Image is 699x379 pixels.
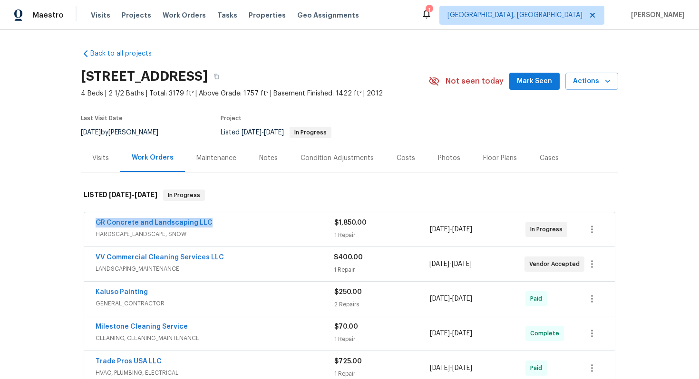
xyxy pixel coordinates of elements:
[397,153,415,163] div: Costs
[452,261,472,267] span: [DATE]
[627,10,685,20] span: [PERSON_NAME]
[242,129,284,136] span: -
[291,130,330,135] span: In Progress
[530,225,566,234] span: In Progress
[221,129,331,136] span: Listed
[249,10,286,20] span: Properties
[81,72,208,81] h2: [STREET_ADDRESS]
[96,323,188,330] a: Milestone Cleaning Service
[208,68,225,85] button: Copy Address
[91,10,110,20] span: Visits
[81,49,172,58] a: Back to all projects
[96,264,334,274] span: LANDSCAPING_MAINTENANCE
[164,190,204,200] span: In Progress
[122,10,151,20] span: Projects
[334,369,430,379] div: 1 Repair
[242,129,262,136] span: [DATE]
[452,365,472,371] span: [DATE]
[84,189,157,201] h6: LISTED
[334,219,367,226] span: $1,850.00
[217,12,237,19] span: Tasks
[430,225,472,234] span: -
[135,191,157,198] span: [DATE]
[483,153,517,163] div: Floor Plans
[530,294,546,303] span: Paid
[430,365,450,371] span: [DATE]
[96,333,334,343] span: CLEANING, CLEANING_MAINTENANCE
[334,289,362,295] span: $250.00
[334,265,429,275] div: 1 Repair
[509,73,560,90] button: Mark Seen
[530,363,546,373] span: Paid
[163,10,206,20] span: Work Orders
[429,261,449,267] span: [DATE]
[438,153,460,163] div: Photos
[92,153,109,163] div: Visits
[446,76,504,86] span: Not seen today
[430,295,450,302] span: [DATE]
[96,299,334,308] span: GENERAL_CONTRACTOR
[334,358,362,365] span: $725.00
[447,10,582,20] span: [GEOGRAPHIC_DATA], [GEOGRAPHIC_DATA]
[429,259,472,269] span: -
[452,295,472,302] span: [DATE]
[297,10,359,20] span: Geo Assignments
[109,191,157,198] span: -
[96,368,334,378] span: HVAC, PLUMBING, ELECTRICAL
[259,153,278,163] div: Notes
[334,334,430,344] div: 1 Repair
[540,153,559,163] div: Cases
[81,89,428,98] span: 4 Beds | 2 1/2 Baths | Total: 3179 ft² | Above Grade: 1757 ft² | Basement Finished: 1422 ft² | 2012
[334,230,430,240] div: 1 Repair
[430,329,472,338] span: -
[81,127,170,138] div: by [PERSON_NAME]
[96,229,334,239] span: HARDSCAPE_LANDSCAPE, SNOW
[96,254,224,261] a: VV Commercial Cleaning Services LLC
[196,153,236,163] div: Maintenance
[430,226,450,233] span: [DATE]
[452,330,472,337] span: [DATE]
[81,115,123,121] span: Last Visit Date
[109,191,132,198] span: [DATE]
[530,329,563,338] span: Complete
[81,180,618,210] div: LISTED [DATE]-[DATE]In Progress
[452,226,472,233] span: [DATE]
[81,129,101,136] span: [DATE]
[221,115,242,121] span: Project
[96,219,213,226] a: GR Concrete and Landscaping LLC
[32,10,64,20] span: Maestro
[334,300,430,309] div: 2 Repairs
[430,294,472,303] span: -
[132,153,174,162] div: Work Orders
[334,323,358,330] span: $70.00
[565,73,618,90] button: Actions
[426,6,432,15] div: 1
[430,330,450,337] span: [DATE]
[573,76,611,87] span: Actions
[301,153,374,163] div: Condition Adjustments
[264,129,284,136] span: [DATE]
[529,259,583,269] span: Vendor Accepted
[430,363,472,373] span: -
[96,289,148,295] a: Kaluso Painting
[96,358,162,365] a: Trade Pros USA LLC
[334,254,363,261] span: $400.00
[517,76,552,87] span: Mark Seen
